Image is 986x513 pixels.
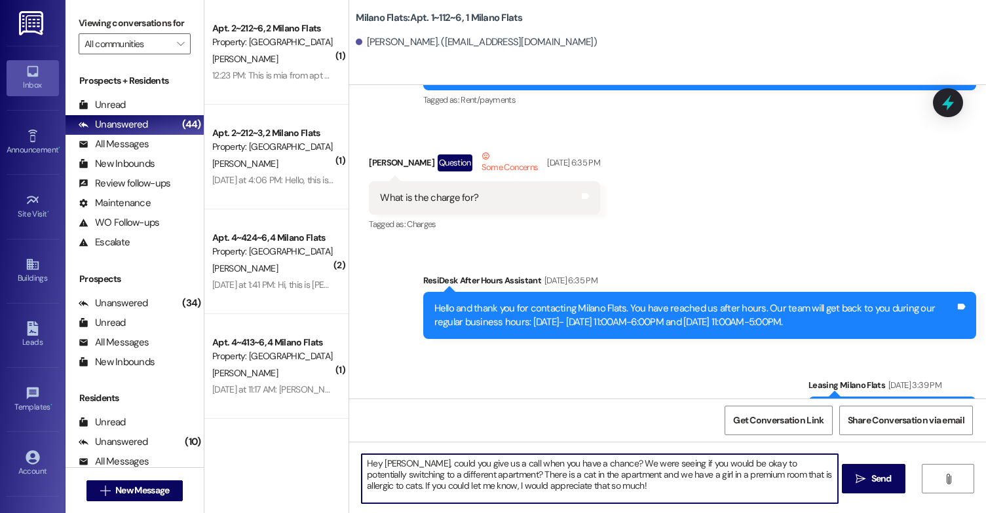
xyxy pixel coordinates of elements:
[808,378,976,397] div: Leasing Milano Flats
[479,149,541,177] div: Some Concerns
[541,274,597,287] div: [DATE] 6:35 PM
[423,90,976,109] div: Tagged as:
[181,432,204,452] div: (10)
[725,406,832,435] button: Get Conversation Link
[79,118,148,132] div: Unanswered
[58,143,60,152] span: •
[842,464,905,493] button: Send
[212,69,961,81] div: 12:23 PM: This is mia from apt 212. I condensed all my stuff over so that there's room. But [PERS...
[848,414,964,427] span: Share Conversation via email
[47,207,49,217] span: •
[115,484,169,497] span: New Message
[856,474,865,484] i: 
[179,293,204,313] div: (34)
[7,317,59,353] a: Leads
[212,140,333,154] div: Property: [GEOGRAPHIC_DATA] Flats
[100,486,110,496] i: 
[407,219,436,230] span: Charges
[369,215,600,234] div: Tagged as:
[212,53,278,65] span: [PERSON_NAME]
[423,274,976,292] div: ResiDesk After Hours Assistant
[86,480,183,501] button: New Message
[79,236,130,249] div: Escalate
[461,94,516,105] span: Rent/payments
[356,11,522,25] b: Milano Flats: Apt. 1~112~6, 1 Milano Flats
[212,126,333,140] div: Apt. 2~212~3, 2 Milano Flats
[179,115,204,135] div: (44)
[212,262,278,274] span: [PERSON_NAME]
[839,406,973,435] button: Share Conversation via email
[85,33,170,54] input: All communities
[943,474,953,484] i: 
[79,137,149,151] div: All Messages
[212,383,451,395] div: [DATE] at 11:17 AM: [PERSON_NAME] [STREET_ADDRESS] Apt 107
[79,13,191,33] label: Viewing conversations for
[50,400,52,410] span: •
[177,39,184,49] i: 
[79,157,155,171] div: New Inbounds
[66,74,204,88] div: Prospects + Residents
[79,416,126,429] div: Unread
[79,296,148,310] div: Unanswered
[79,316,126,330] div: Unread
[212,245,333,258] div: Property: [GEOGRAPHIC_DATA] Flats
[733,414,824,427] span: Get Conversation Link
[7,253,59,289] a: Buildings
[79,435,148,449] div: Unanswered
[380,191,478,205] div: What is the charge for?
[79,455,149,469] div: All Messages
[212,35,333,49] div: Property: [GEOGRAPHIC_DATA] Flats
[66,391,204,405] div: Residents
[79,196,151,210] div: Maintenance
[79,336,149,349] div: All Messages
[7,446,59,482] a: Account
[7,382,59,417] a: Templates •
[212,367,278,379] span: [PERSON_NAME]
[79,216,159,230] div: WO Follow-ups
[66,272,204,286] div: Prospects
[362,454,838,503] textarea: Hey [PERSON_NAME], could you give us a call when you have a chance? We were seeing if you would b...
[19,11,46,35] img: ResiDesk Logo
[544,156,600,169] div: [DATE] 6:35 PM
[356,35,597,49] div: [PERSON_NAME]. ([EMAIL_ADDRESS][DOMAIN_NAME])
[79,355,155,369] div: New Inbounds
[369,149,600,181] div: [PERSON_NAME]
[212,22,333,35] div: Apt. 2~212~6, 2 Milano Flats
[212,231,333,245] div: Apt. 4~424~6, 4 Milano Flats
[871,472,892,486] span: Send
[434,302,955,330] div: Hello and thank you for contacting Milano Flats. You have reached us after hours. Our team will g...
[438,154,472,171] div: Question
[79,98,126,112] div: Unread
[212,336,333,349] div: Apt. 4~413~6, 4 Milano Flats
[885,378,941,392] div: [DATE] 3:39 PM
[212,158,278,169] span: [PERSON_NAME]
[7,189,59,224] a: Site Visit •
[212,349,333,363] div: Property: [GEOGRAPHIC_DATA] Flats
[7,60,59,96] a: Inbox
[79,177,170,190] div: Review follow-ups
